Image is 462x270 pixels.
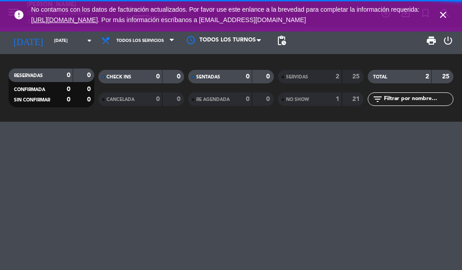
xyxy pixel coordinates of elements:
[14,73,43,78] span: RESERVADAS
[352,73,361,80] strong: 25
[87,86,92,92] strong: 0
[14,9,24,20] i: error
[372,94,383,105] i: filter_list
[84,35,95,46] i: arrow_drop_down
[443,35,453,46] i: power_settings_new
[383,94,453,104] input: Filtrar por nombre...
[246,96,249,102] strong: 0
[426,35,437,46] span: print
[286,97,309,102] span: NO SHOW
[266,96,272,102] strong: 0
[336,73,339,80] strong: 2
[67,96,70,103] strong: 0
[156,73,160,80] strong: 0
[67,72,70,78] strong: 0
[336,96,339,102] strong: 1
[286,75,308,79] span: SERVIDAS
[373,75,387,79] span: TOTAL
[246,73,249,80] strong: 0
[440,27,455,54] div: LOG OUT
[438,9,448,20] i: close
[177,96,182,102] strong: 0
[14,87,45,92] span: CONFIRMADA
[442,73,451,80] strong: 25
[31,6,420,23] span: No contamos con los datos de facturación actualizados. Por favor use este enlance a la brevedad p...
[106,75,131,79] span: CHECK INS
[87,96,92,103] strong: 0
[352,96,361,102] strong: 21
[425,73,429,80] strong: 2
[98,16,306,23] a: . Por más información escríbanos a [EMAIL_ADDRESS][DOMAIN_NAME]
[106,97,134,102] span: CANCELADA
[87,72,92,78] strong: 0
[116,38,164,43] span: Todos los servicios
[14,98,50,102] span: SIN CONFIRMAR
[156,96,160,102] strong: 0
[276,35,287,46] span: pending_actions
[177,73,182,80] strong: 0
[196,75,220,79] span: SENTADAS
[7,32,50,50] i: [DATE]
[31,16,98,23] a: [URL][DOMAIN_NAME]
[266,73,272,80] strong: 0
[196,97,230,102] span: RE AGENDADA
[67,86,70,92] strong: 0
